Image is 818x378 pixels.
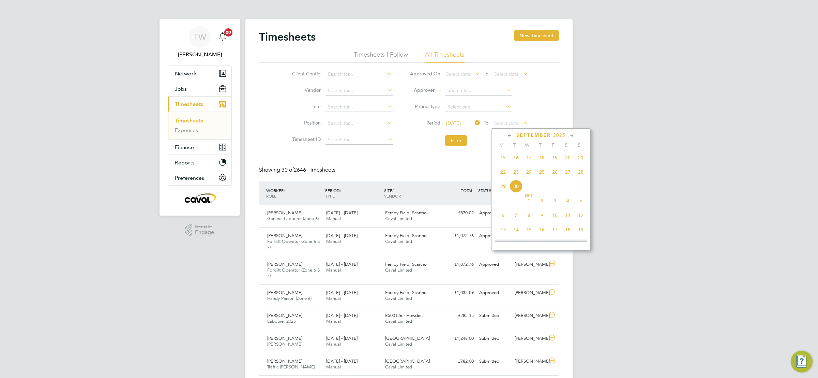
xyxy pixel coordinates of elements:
div: £1,248.00 [441,333,476,344]
div: £1,035.09 [441,287,476,299]
div: Submitted [476,310,512,321]
span: Caval Limited [385,364,412,370]
span: Manual [326,318,341,324]
span: 22 [522,237,535,250]
div: Approved [476,230,512,242]
nav: Main navigation [160,19,240,216]
span: TW [194,32,206,41]
div: £285.15 [441,310,476,321]
span: [DATE] - [DATE] [326,261,358,267]
span: Jobs [175,86,187,92]
span: 20 [561,151,574,164]
input: Search for... [325,135,393,145]
span: 25 [535,165,548,178]
input: Select one [445,102,512,112]
span: S [560,142,573,148]
input: Search for... [325,86,393,96]
div: Timesheets [168,112,231,139]
span: Manual [326,341,341,347]
span: Oct [522,194,535,198]
span: 2025 [553,132,565,138]
div: £1,072.76 [441,230,476,242]
label: Period Type [410,103,440,110]
span: 2 [535,194,548,207]
span: [DATE] - [DATE] [326,358,358,364]
span: TOTAL [461,188,473,193]
input: Search for... [325,70,393,79]
span: Ferriby Field, Scartho [385,261,427,267]
button: Preferences [168,170,231,185]
li: Timesheets I Follow [354,50,408,63]
a: TW[PERSON_NAME] [168,26,232,59]
span: [PERSON_NAME] [267,358,302,364]
span: Caval Limited [385,216,412,221]
span: 18 [561,223,574,236]
div: [PERSON_NAME] [512,356,547,367]
span: / [392,188,394,193]
span: 15 [497,151,510,164]
span: 8 [522,209,535,222]
div: STATUS [476,184,512,197]
button: Finance [168,140,231,155]
span: 20 [224,28,232,37]
span: Forklift Operator (Zone 6 & 7) [267,238,320,250]
span: Handy Person (Zone 6) [267,295,312,301]
span: 17 [522,151,535,164]
span: Caval Limited [385,341,412,347]
span: Caval Limited [385,295,412,301]
span: 26 [548,165,561,178]
span: 25 [561,237,574,250]
button: Engage Resource Center [791,351,813,373]
div: Approved [476,207,512,219]
a: Timesheets [175,117,203,124]
span: 2646 Timesheets [282,166,335,173]
span: Powered by [195,224,214,230]
span: 12 [574,209,587,222]
span: [PERSON_NAME] [267,290,302,295]
span: Tim Wells [168,50,232,59]
span: 30 of [282,166,294,173]
span: Ferriby Field, Scartho [385,233,427,238]
span: To [482,118,490,127]
span: 29 [497,180,510,193]
span: 5 [574,194,587,207]
span: 24 [522,165,535,178]
span: 30 [510,180,522,193]
span: [PERSON_NAME] [267,312,302,318]
div: SITE [382,184,441,202]
span: Network [175,70,196,77]
span: 3 [548,194,561,207]
button: Reports [168,155,231,170]
span: [PERSON_NAME] [267,341,302,347]
label: Site [290,103,321,110]
span: [GEOGRAPHIC_DATA] [385,335,430,341]
span: 16 [510,151,522,164]
span: 27 [561,165,574,178]
button: Network [168,66,231,81]
span: Engage [195,230,214,235]
a: Go to home page [168,192,232,203]
span: Preferences [175,175,204,181]
img: caval-logo-retina.png [183,192,217,203]
span: 10 [548,209,561,222]
span: 15 [522,223,535,236]
div: PERIOD [323,184,382,202]
div: [PERSON_NAME] [512,333,547,344]
span: [GEOGRAPHIC_DATA] [385,358,430,364]
label: Period [410,120,440,126]
label: Approved On [410,71,440,77]
input: Search for... [445,86,512,96]
span: [PERSON_NAME] [267,233,302,238]
span: [DATE] [446,120,461,126]
span: VENDOR [384,193,401,199]
div: Submitted [476,333,512,344]
span: 13 [497,223,510,236]
span: M [495,142,508,148]
span: 7 [510,209,522,222]
span: To [482,69,490,78]
span: 18 [535,151,548,164]
span: T [508,142,521,148]
span: Timesheets [175,101,203,107]
label: Position [290,120,321,126]
span: / [340,188,341,193]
